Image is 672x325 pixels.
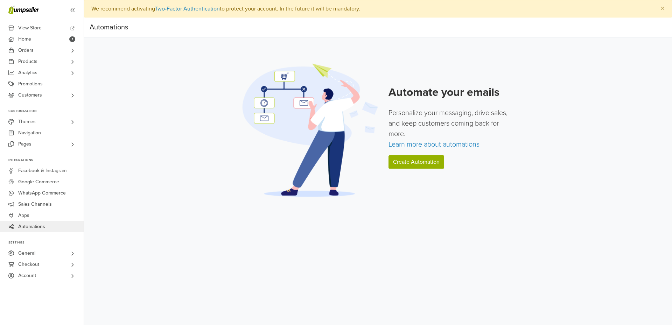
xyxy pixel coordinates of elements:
[8,158,84,162] p: Integrations
[660,3,665,14] span: ×
[18,248,35,259] span: General
[18,270,36,281] span: Account
[18,139,31,150] span: Pages
[18,221,45,232] span: Automations
[653,0,672,17] button: Close
[18,78,43,90] span: Promotions
[388,155,444,169] a: Create Automation
[18,127,41,139] span: Navigation
[18,116,36,127] span: Themes
[18,165,66,176] span: Facebook & Instagram
[18,22,42,34] span: View Store
[155,5,220,12] a: Two-Factor Authentication
[90,20,128,34] div: Automations
[8,109,84,113] p: Customization
[18,90,42,101] span: Customers
[18,45,34,56] span: Orders
[18,188,66,199] span: WhatsApp Commerce
[18,34,31,45] span: Home
[18,56,37,67] span: Products
[388,108,516,150] p: Personalize your messaging, drive sales, and keep customers coming back for more.
[69,36,75,42] span: 1
[18,67,37,78] span: Analytics
[388,140,479,149] a: Learn more about automations
[240,63,380,197] img: Automation
[18,199,52,210] span: Sales Channels
[8,241,84,245] p: Settings
[388,86,516,99] h2: Automate your emails
[18,259,39,270] span: Checkout
[18,210,29,221] span: Apps
[18,176,59,188] span: Google Commerce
